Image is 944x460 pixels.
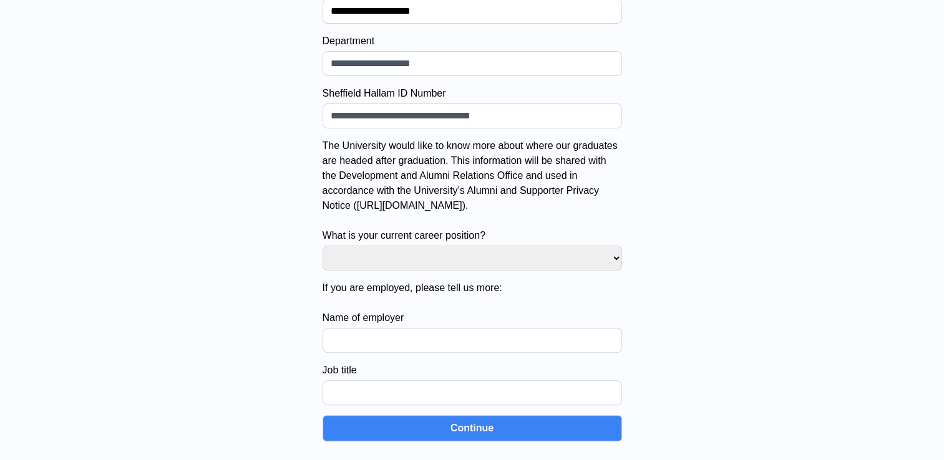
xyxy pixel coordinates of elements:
label: Sheffield Hallam ID Number [323,86,622,101]
label: Department [323,34,622,49]
label: If you are employed, please tell us more: Name of employer [323,280,622,325]
button: Continue [323,415,622,441]
label: Job title [323,363,622,378]
label: The University would like to know more about where our graduates are headed after graduation. Thi... [323,138,622,243]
